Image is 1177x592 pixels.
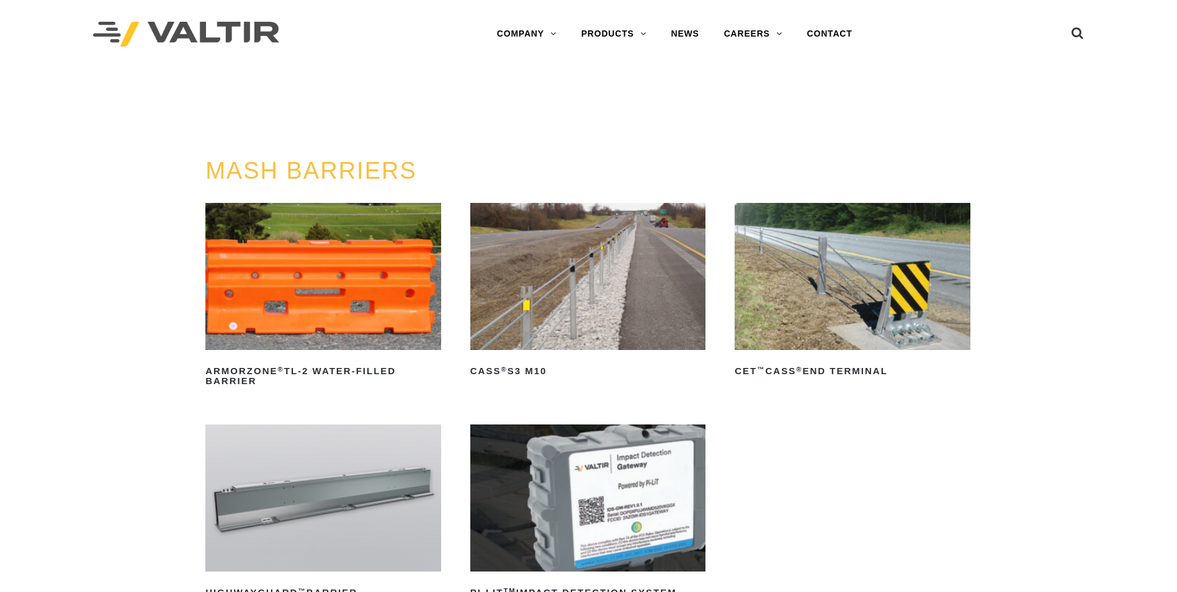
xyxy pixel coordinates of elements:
a: CET™CASS®End Terminal [735,203,970,381]
sup: ® [501,366,507,373]
a: COMPANY [485,22,569,47]
sup: ™ [757,366,765,373]
sup: ® [277,366,284,373]
a: CASS®S3 M10 [470,203,706,381]
h2: CASS S3 M10 [470,361,706,381]
h2: CET CASS End Terminal [735,361,970,381]
h2: ArmorZone TL-2 Water-Filled Barrier [205,361,441,391]
a: CONTACT [795,22,865,47]
a: CAREERS [712,22,795,47]
a: ArmorZone®TL-2 Water-Filled Barrier [205,203,441,391]
img: Valtir [93,22,279,47]
a: MASH BARRIERS [205,158,417,184]
a: PRODUCTS [569,22,659,47]
a: NEWS [659,22,712,47]
sup: ® [796,366,802,373]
